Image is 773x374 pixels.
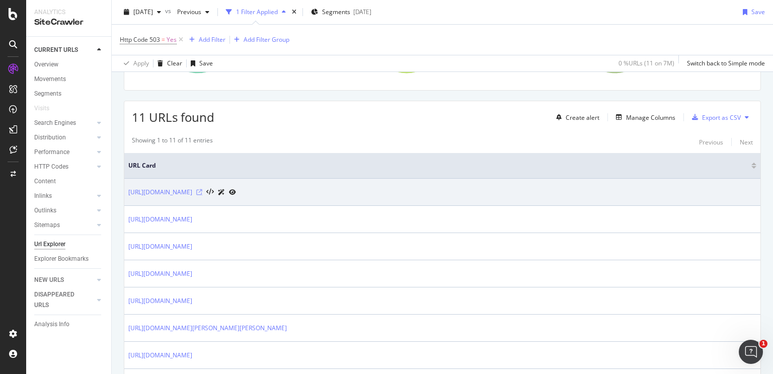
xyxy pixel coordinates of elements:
div: Switch back to Simple mode [687,59,765,67]
button: Manage Columns [612,111,675,123]
a: Analysis Info [34,319,104,330]
div: Distribution [34,132,66,143]
div: Showing 1 to 11 of 11 entries [132,136,213,148]
div: Clear [167,59,182,67]
div: Save [199,59,213,67]
button: Save [739,4,765,20]
span: Yes [167,33,177,47]
div: Export as CSV [702,113,741,122]
div: times [290,7,298,17]
button: Previous [699,136,723,148]
div: Next [740,138,753,146]
div: Sitemaps [34,220,60,231]
div: Inlinks [34,191,52,201]
button: Apply [120,55,149,71]
span: 11 URLs found [132,109,214,125]
button: Create alert [552,109,599,125]
a: [URL][DOMAIN_NAME][PERSON_NAME][PERSON_NAME] [128,323,287,333]
div: Save [751,8,765,16]
a: [URL][DOMAIN_NAME] [128,269,192,279]
a: Distribution [34,132,94,143]
a: Overview [34,59,104,70]
div: Analysis Info [34,319,69,330]
a: Inlinks [34,191,94,201]
a: URL Inspection [229,187,236,197]
span: vs [165,7,173,15]
div: 1 Filter Applied [236,8,278,16]
div: Apply [133,59,149,67]
button: Segments[DATE] [307,4,375,20]
div: Previous [699,138,723,146]
div: Create alert [566,113,599,122]
button: Add Filter [185,34,225,46]
div: Manage Columns [626,113,675,122]
a: HTTP Codes [34,162,94,172]
div: [DATE] [353,8,371,16]
div: Segments [34,89,61,99]
a: Visit Online Page [196,189,202,195]
a: Sitemaps [34,220,94,231]
a: Performance [34,147,94,158]
a: Outlinks [34,205,94,216]
button: Save [187,55,213,71]
span: = [162,35,165,44]
button: Switch back to Simple mode [683,55,765,71]
div: DISAPPEARED URLS [34,289,85,311]
div: Outlinks [34,205,56,216]
button: Clear [153,55,182,71]
a: [URL][DOMAIN_NAME] [128,350,192,360]
div: Search Engines [34,118,76,128]
button: Export as CSV [688,109,741,125]
a: Visits [34,103,59,114]
a: Movements [34,74,104,85]
div: CURRENT URLS [34,45,78,55]
div: Url Explorer [34,239,65,250]
a: Content [34,176,104,187]
a: [URL][DOMAIN_NAME] [128,296,192,306]
iframe: Intercom live chat [739,340,763,364]
div: Content [34,176,56,187]
a: Explorer Bookmarks [34,254,104,264]
a: NEW URLS [34,275,94,285]
div: HTTP Codes [34,162,68,172]
div: Movements [34,74,66,85]
div: NEW URLS [34,275,64,285]
span: Segments [322,8,350,16]
button: Previous [173,4,213,20]
span: 1 [759,340,767,348]
button: Add Filter Group [230,34,289,46]
div: 0 % URLs ( 11 on 7M ) [619,59,674,67]
a: DISAPPEARED URLS [34,289,94,311]
button: Next [740,136,753,148]
button: View HTML Source [206,189,214,196]
button: [DATE] [120,4,165,20]
div: Performance [34,147,69,158]
span: Previous [173,8,201,16]
a: [URL][DOMAIN_NAME] [128,187,192,197]
a: Search Engines [34,118,94,128]
div: Add Filter Group [244,35,289,44]
a: Segments [34,89,104,99]
div: Visits [34,103,49,114]
div: Explorer Bookmarks [34,254,89,264]
button: 1 Filter Applied [222,4,290,20]
div: Add Filter [199,35,225,44]
div: Analytics [34,8,103,17]
a: Url Explorer [34,239,104,250]
span: URL Card [128,161,749,170]
a: [URL][DOMAIN_NAME] [128,242,192,252]
a: AI Url Details [218,187,225,197]
span: Http Code 503 [120,35,160,44]
div: SiteCrawler [34,17,103,28]
a: [URL][DOMAIN_NAME] [128,214,192,225]
span: 2025 Oct. 1st [133,8,153,16]
div: Overview [34,59,58,70]
a: CURRENT URLS [34,45,94,55]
